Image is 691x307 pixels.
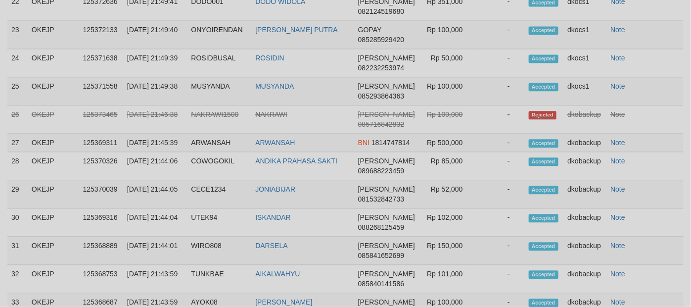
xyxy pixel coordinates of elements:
td: 125368753 [79,265,123,293]
td: 27 [7,134,28,152]
td: 125369316 [79,208,123,237]
span: Accepted [529,26,558,35]
span: [PERSON_NAME] [358,110,415,118]
a: Note [610,54,625,62]
td: Rp 85,000 [422,152,478,180]
td: UTEK94 [187,208,252,237]
span: Rejected [529,111,556,119]
td: ROSIDBUSAL [187,49,252,77]
a: AIKALWAHYU [255,270,300,278]
td: 125370039 [79,180,123,208]
td: dkobackup [563,105,606,134]
td: OKEJP [28,180,79,208]
td: - [478,208,525,237]
td: dkobackup [563,134,606,152]
td: [DATE] 21:44:04 [123,208,187,237]
span: [PERSON_NAME] [358,242,415,250]
td: Rp 500,000 [422,134,478,152]
a: Note [610,82,625,90]
span: [PERSON_NAME] [358,270,415,278]
td: 125369311 [79,134,123,152]
span: Accepted [529,139,558,148]
a: Note [610,185,625,193]
td: Rp 150,000 [422,237,478,265]
span: BNI [358,139,369,147]
td: - [478,21,525,49]
td: - [478,265,525,293]
td: OKEJP [28,77,79,105]
a: ARWANSAH [255,139,295,147]
td: dkocs1 [563,49,606,77]
span: [PERSON_NAME] [358,298,415,306]
a: JONIABIJAR [255,185,295,193]
td: 125371638 [79,49,123,77]
a: Note [610,26,625,34]
a: MUSYANDA [255,82,294,90]
td: OKEJP [28,134,79,152]
span: 085840141586 [358,280,404,288]
td: 30 [7,208,28,237]
span: GOPAY [358,26,381,34]
span: 1814747814 [371,139,410,147]
span: Accepted [529,186,558,194]
td: - [478,134,525,152]
td: Rp 100,000 [422,77,478,105]
a: NAKRAWI [255,110,287,118]
td: OKEJP [28,237,79,265]
td: dkobackup [563,265,606,293]
td: TUNKBAE [187,265,252,293]
td: 125373465 [79,105,123,134]
td: 24 [7,49,28,77]
td: Rp 102,000 [422,208,478,237]
span: 085716842832 [358,120,404,128]
td: 26 [7,105,28,134]
td: WIRO808 [187,237,252,265]
td: NAKRAWI1500 [187,105,252,134]
a: Note [610,110,625,118]
td: OKEJP [28,152,79,180]
a: Note [610,139,625,147]
td: OKEJP [28,21,79,49]
a: [PERSON_NAME] [255,298,312,306]
a: Note [610,270,625,278]
td: Rp 100,000 [422,21,478,49]
td: CECE1234 [187,180,252,208]
td: [DATE] 21:43:59 [123,265,187,293]
td: [DATE] 21:49:40 [123,21,187,49]
span: 082232253974 [358,64,404,72]
td: ONYOIRENDAN [187,21,252,49]
td: 31 [7,237,28,265]
a: Note [610,157,625,165]
a: Note [610,298,625,306]
td: [DATE] 21:45:39 [123,134,187,152]
a: Note [610,213,625,221]
span: 085841652699 [358,252,404,259]
a: [PERSON_NAME] PUTRA [255,26,337,34]
span: [PERSON_NAME] [358,157,415,165]
td: Rp 101,000 [422,265,478,293]
span: Accepted [529,54,558,63]
td: [DATE] 21:49:39 [123,49,187,77]
td: OKEJP [28,105,79,134]
td: - [478,77,525,105]
td: [DATE] 21:46:38 [123,105,187,134]
span: Accepted [529,242,558,251]
td: [DATE] 21:44:06 [123,152,187,180]
td: OKEJP [28,49,79,77]
td: OKEJP [28,265,79,293]
td: Rp 100,000 [422,105,478,134]
a: ROSIDIN [255,54,284,62]
span: [PERSON_NAME] [358,82,415,90]
td: dkobackup [563,152,606,180]
td: Rp 50,000 [422,49,478,77]
td: dkocs1 [563,21,606,49]
span: Accepted [529,157,558,166]
td: dkocs1 [563,77,606,105]
td: 25 [7,77,28,105]
td: COWOGOKIL [187,152,252,180]
span: [PERSON_NAME] [358,213,415,221]
td: - [478,152,525,180]
td: 23 [7,21,28,49]
td: 32 [7,265,28,293]
td: 125372133 [79,21,123,49]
